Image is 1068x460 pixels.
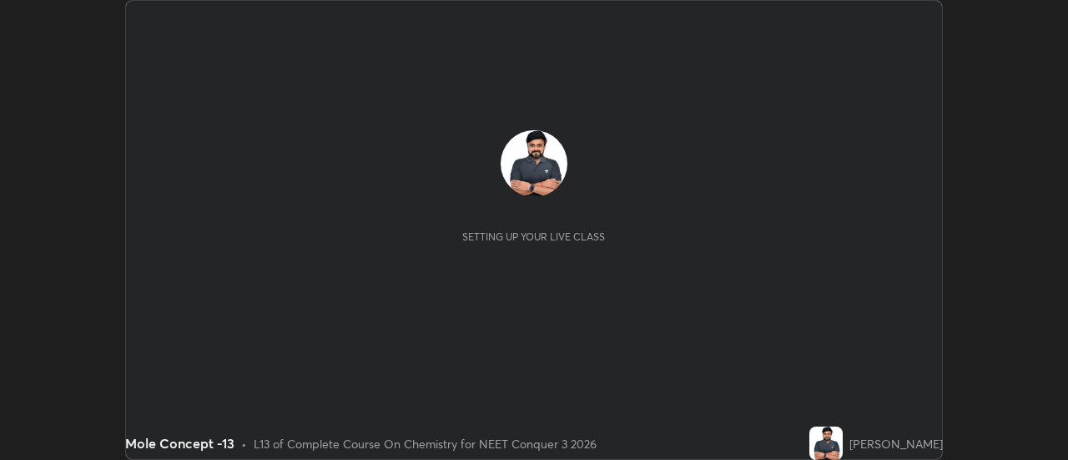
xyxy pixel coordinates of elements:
img: b678fab11c8e479983cbcbbb2042349f.jpg [501,130,567,197]
div: L13 of Complete Course On Chemistry for NEET Conquer 3 2026 [254,435,597,452]
img: b678fab11c8e479983cbcbbb2042349f.jpg [809,427,843,460]
div: • [241,435,247,452]
div: Setting up your live class [462,230,605,243]
div: Mole Concept -13 [125,433,234,453]
div: [PERSON_NAME] [849,435,943,452]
